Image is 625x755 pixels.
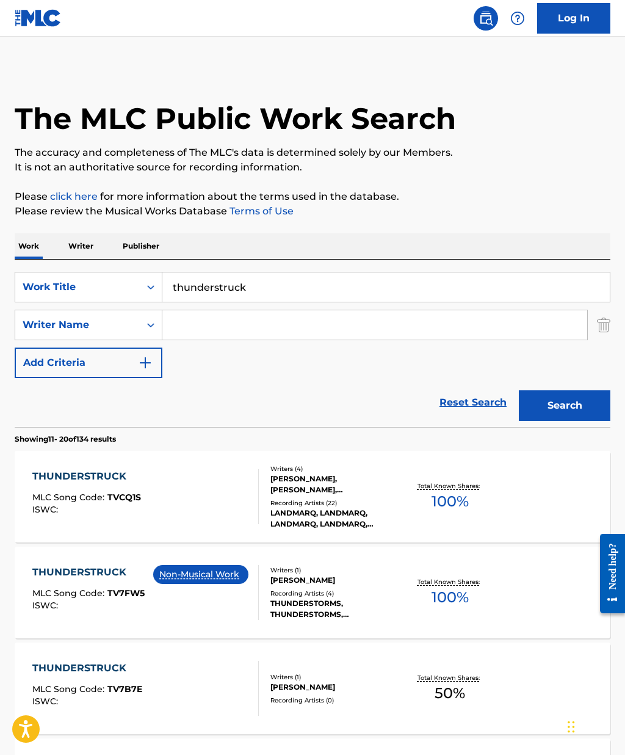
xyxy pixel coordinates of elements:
[15,9,62,27] img: MLC Logo
[564,696,625,755] iframe: Chat Widget
[32,492,107,503] span: MLC Song Code :
[270,498,400,508] div: Recording Artists ( 22 )
[107,588,145,599] span: TV7FW5
[433,389,513,416] a: Reset Search
[159,568,242,581] p: Non-Musical Work
[479,11,493,26] img: search
[15,643,610,734] a: THUNDERSTRUCKMLC Song Code:TV7B7EISWC:Writers (1)[PERSON_NAME]Recording Artists (0)Total Known Sh...
[23,318,132,332] div: Writer Name
[270,682,400,693] div: [PERSON_NAME]
[15,160,610,175] p: It is not an authoritative source for recording information.
[107,492,141,503] span: TVCQ1S
[50,191,98,202] a: click here
[32,600,61,611] span: ISWC :
[15,272,610,427] form: Search Form
[432,491,469,512] span: 100 %
[32,469,141,484] div: THUNDERSTRUCK
[32,588,107,599] span: MLC Song Code :
[15,434,116,445] p: Showing 11 - 20 of 134 results
[417,673,483,682] p: Total Known Shares:
[435,682,465,704] span: 50 %
[510,11,525,26] img: help
[270,589,400,598] div: Recording Artists ( 4 )
[270,598,400,620] div: THUNDERSTORMS, THUNDERSTORMS, THUNDERSTORM, THUNDERSTORM
[32,661,142,676] div: THUNDERSTRUCK
[505,6,530,31] div: Help
[15,189,610,204] p: Please for more information about the terms used in the database.
[519,390,610,421] button: Search
[15,451,610,542] a: THUNDERSTRUCKMLC Song Code:TVCQ1SISWC:Writers (4)[PERSON_NAME], [PERSON_NAME], [PERSON_NAME], [PE...
[32,684,107,695] span: MLC Song Code :
[417,577,483,586] p: Total Known Shares:
[15,100,456,137] h1: The MLC Public Work Search
[138,356,153,370] img: 9d2ae6d4665cec9f34b9.svg
[417,481,483,491] p: Total Known Shares:
[15,348,162,378] button: Add Criteria
[32,696,61,707] span: ISWC :
[432,586,469,608] span: 100 %
[270,673,400,682] div: Writers ( 1 )
[270,696,400,705] div: Recording Artists ( 0 )
[227,205,294,217] a: Terms of Use
[270,473,400,495] div: [PERSON_NAME], [PERSON_NAME], [PERSON_NAME], [PERSON_NAME]
[597,310,610,340] img: Delete Criterion
[65,233,97,259] p: Writer
[32,504,61,515] span: ISWC :
[23,280,132,294] div: Work Title
[270,566,400,575] div: Writers ( 1 )
[537,3,610,34] a: Log In
[15,547,610,638] a: THUNDERSTRUCKMLC Song Code:TV7FW5ISWC:Non-Musical WorkWriters (1)[PERSON_NAME]Recording Artists (...
[15,145,610,160] p: The accuracy and completeness of The MLC's data is determined solely by our Members.
[270,575,400,586] div: [PERSON_NAME]
[591,523,625,624] iframe: Resource Center
[15,204,610,219] p: Please review the Musical Works Database
[15,233,43,259] p: Work
[474,6,498,31] a: Public Search
[270,464,400,473] div: Writers ( 4 )
[32,565,145,580] div: THUNDERSTRUCK
[107,684,142,695] span: TV7B7E
[119,233,163,259] p: Publisher
[270,508,400,530] div: LANDMARQ, LANDMARQ, LANDMARQ, LANDMARQ, LANDMARQ
[568,709,575,745] div: Drag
